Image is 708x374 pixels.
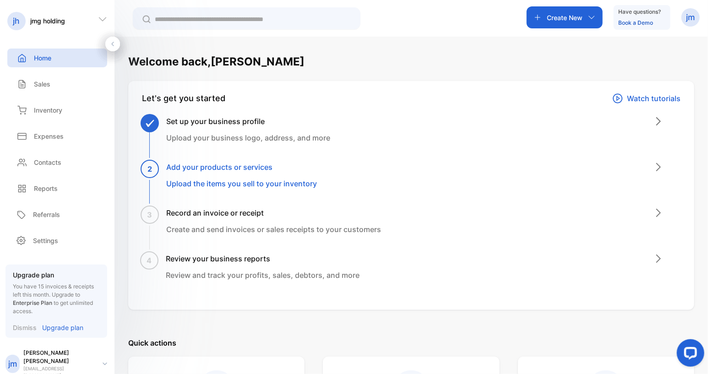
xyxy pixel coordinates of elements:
[34,131,64,141] p: Expenses
[30,16,65,26] p: jmg holding
[37,323,83,332] a: Upgrade plan
[166,207,381,218] h3: Record an invoice or receipt
[33,210,60,219] p: Referrals
[618,19,653,26] a: Book a Demo
[33,236,58,245] p: Settings
[34,79,50,89] p: Sales
[13,291,93,314] span: Upgrade to to get unlimited access.
[166,253,359,264] h3: Review your business reports
[166,224,381,235] p: Create and send invoices or sales receipts to your customers
[8,358,17,370] p: jm
[166,116,330,127] h3: Set up your business profile
[128,337,694,348] p: Quick actions
[13,15,20,27] p: jh
[147,255,152,266] span: 4
[147,209,152,220] span: 3
[166,162,317,173] h3: Add your products or services
[612,92,681,105] a: Watch tutorials
[23,349,95,365] p: [PERSON_NAME] [PERSON_NAME]
[13,299,52,306] span: Enterprise Plan
[547,13,583,22] p: Create New
[166,270,359,281] p: Review and track your profits, sales, debtors, and more
[13,282,100,315] p: You have 15 invoices & receipts left this month.
[13,323,37,332] p: Dismiss
[527,6,603,28] button: Create New
[147,163,152,174] span: 2
[34,53,51,63] p: Home
[42,323,83,332] p: Upgrade plan
[128,54,305,70] h1: Welcome back, [PERSON_NAME]
[34,184,58,193] p: Reports
[166,132,330,143] p: Upload your business logo, address, and more
[618,7,661,16] p: Have questions?
[681,6,700,28] button: jm
[142,92,225,105] div: Let's get you started
[627,93,681,104] p: Watch tutorials
[13,270,100,280] p: Upgrade plan
[670,336,708,374] iframe: LiveChat chat widget
[166,178,317,189] p: Upload the items you sell to your inventory
[34,157,61,167] p: Contacts
[686,11,695,23] p: jm
[34,105,62,115] p: Inventory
